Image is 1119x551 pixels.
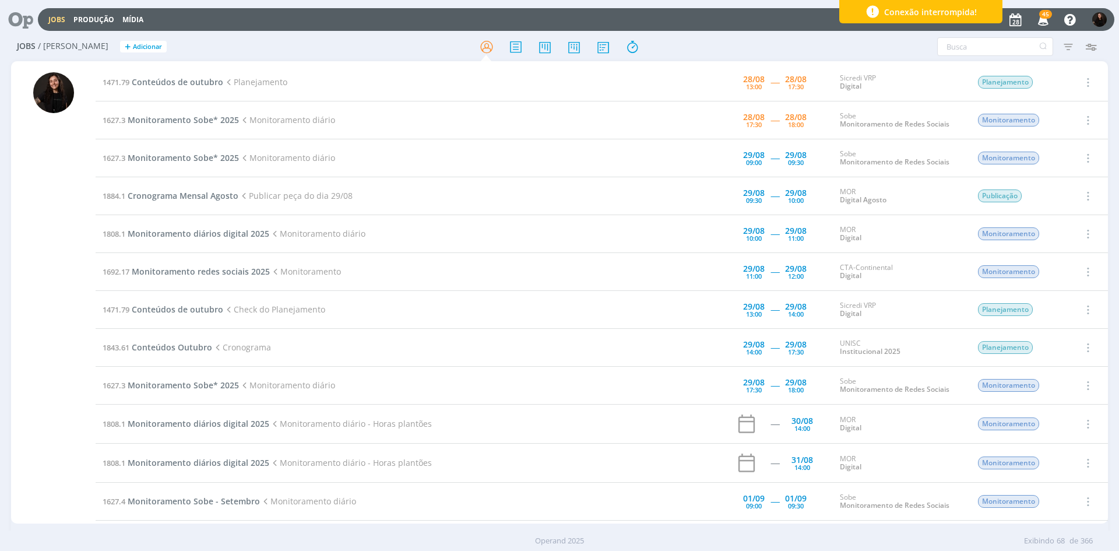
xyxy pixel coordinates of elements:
[103,152,239,163] a: 1627.3Monitoramento Sobe* 2025
[770,228,779,239] span: -----
[260,496,356,507] span: Monitoramento diário
[788,235,804,241] div: 11:00
[238,190,353,201] span: Publicar peça do dia 29/08
[212,342,271,353] span: Cronograma
[103,458,125,468] span: 1808.1
[840,339,960,356] div: UNISC
[103,380,239,391] a: 1627.3Monitoramento Sobe* 2025
[978,417,1039,430] span: Monitoramento
[884,6,977,18] span: Conexão interrompida!
[785,303,807,311] div: 29/08
[746,349,762,355] div: 14:00
[791,456,813,464] div: 31/08
[978,76,1033,89] span: Planejamento
[743,341,765,349] div: 29/08
[978,227,1039,240] span: Monitoramento
[840,264,960,280] div: CTA-Continental
[978,341,1033,354] span: Planejamento
[239,152,335,163] span: Monitoramento diário
[978,379,1039,392] span: Monitoramento
[840,226,960,243] div: MOR
[840,74,960,91] div: Sicredi VRP
[770,459,779,467] div: -----
[103,419,125,429] span: 1808.1
[785,341,807,349] div: 29/08
[840,150,960,167] div: Sobe
[1057,535,1065,547] span: 68
[103,304,223,315] a: 1471.79Conteúdos de outubro
[223,76,287,87] span: Planejamento
[840,195,886,205] a: Digital Agosto
[746,159,762,166] div: 09:00
[132,76,223,87] span: Conteúdos de outubro
[103,115,125,125] span: 1627.3
[788,159,804,166] div: 09:30
[746,235,762,241] div: 10:00
[840,188,960,205] div: MOR
[770,76,779,87] span: -----
[840,301,960,318] div: Sicredi VRP
[239,380,335,391] span: Monitoramento diário
[743,113,765,121] div: 28/08
[103,304,129,315] span: 1471.79
[743,303,765,311] div: 29/08
[1092,12,1107,27] img: S
[103,190,238,201] a: 1884.1Cronograma Mensal Agosto
[103,228,269,239] a: 1808.1Monitoramento diários digital 2025
[788,387,804,393] div: 18:00
[103,77,129,87] span: 1471.79
[239,114,335,125] span: Monitoramento diário
[1069,535,1078,547] span: de
[103,229,125,239] span: 1808.1
[132,342,212,353] span: Conteúdos Outubro
[770,496,779,507] span: -----
[770,152,779,163] span: -----
[794,425,810,431] div: 14:00
[1092,9,1107,30] button: S
[269,457,432,468] span: Monitoramento diário - Horas plantões
[978,303,1033,316] span: Planejamento
[770,304,779,315] span: -----
[978,114,1039,127] span: Monitoramento
[1039,10,1052,19] span: 45
[785,151,807,159] div: 29/08
[840,423,861,433] a: Digital
[122,15,143,24] a: Mídia
[103,76,223,87] a: 1471.79Conteúdos de outubro
[103,418,269,429] a: 1808.1Monitoramento diários digital 2025
[746,311,762,317] div: 13:00
[70,15,118,24] button: Produção
[770,114,779,125] span: -----
[128,457,269,468] span: Monitoramento diários digital 2025
[33,72,74,113] img: S
[128,380,239,391] span: Monitoramento Sobe* 2025
[132,266,270,277] span: Monitoramento redes sociais 2025
[785,265,807,273] div: 29/08
[840,271,861,280] a: Digital
[270,266,341,277] span: Monitoramento
[746,273,762,279] div: 11:00
[746,121,762,128] div: 17:30
[978,265,1039,278] span: Monitoramento
[978,457,1039,469] span: Monitoramento
[746,197,762,203] div: 09:30
[128,114,239,125] span: Monitoramento Sobe* 2025
[746,83,762,90] div: 13:00
[840,233,861,243] a: Digital
[840,416,960,433] div: MOR
[978,152,1039,164] span: Monitoramento
[743,494,765,503] div: 01/09
[788,121,804,128] div: 18:00
[48,15,65,24] a: Jobs
[133,43,162,51] span: Adicionar
[788,349,804,355] div: 17:30
[128,190,238,201] span: Cronograma Mensal Agosto
[743,189,765,197] div: 29/08
[128,228,269,239] span: Monitoramento diários digital 2025
[840,462,861,472] a: Digital
[788,273,804,279] div: 12:00
[103,496,125,507] span: 1627.4
[128,496,260,507] span: Monitoramento Sobe - Setembro
[743,227,765,235] div: 29/08
[743,265,765,273] div: 29/08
